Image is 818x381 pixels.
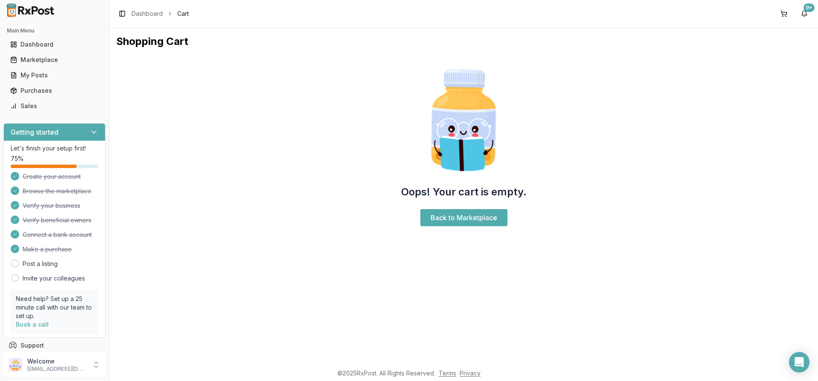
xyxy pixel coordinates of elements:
button: 9+ [797,7,811,21]
span: Connect a bank account [23,230,92,239]
span: Make a purchase [23,245,72,254]
a: Post a listing [23,260,58,268]
p: Let's finish your setup first! [11,144,98,153]
span: Create your account [23,172,81,181]
div: Dashboard [10,40,99,49]
img: RxPost Logo [3,3,58,17]
div: Purchases [10,86,99,95]
div: Sales [10,102,99,110]
div: Open Intercom Messenger [789,352,809,372]
div: My Posts [10,71,99,80]
button: Dashboard [3,38,106,51]
button: Marketplace [3,53,106,67]
span: Verify your business [23,201,80,210]
a: Marketplace [7,52,102,68]
img: Smart Pill Bottle [409,65,519,175]
a: Purchases [7,83,102,98]
nav: breadcrumb [132,9,189,18]
p: Need help? Set up a 25 minute call with our team to set up. [16,295,93,320]
h2: Main Menu [7,27,102,34]
a: Book a call [16,321,49,328]
a: Terms [439,369,456,377]
button: My Posts [3,68,106,82]
a: Dashboard [7,37,102,52]
a: Sales [7,98,102,114]
button: Sales [3,99,106,113]
span: Cart [177,9,189,18]
span: Browse the marketplace [23,187,91,195]
a: My Posts [7,68,102,83]
a: Privacy [460,369,481,377]
h1: Shopping Cart [116,35,811,48]
h2: Oops! Your cart is empty. [401,185,527,199]
h3: Getting started [11,127,59,137]
p: Welcome [27,357,87,366]
span: 75 % [11,154,23,163]
button: Support [3,338,106,353]
button: Purchases [3,84,106,97]
a: Invite your colleagues [23,274,85,283]
a: Back to Marketplace [420,209,507,226]
span: Verify beneficial owners [23,216,91,224]
p: [EMAIL_ADDRESS][DOMAIN_NAME] [27,366,87,372]
a: Dashboard [132,9,163,18]
div: 9+ [803,3,815,12]
div: Marketplace [10,56,99,64]
img: User avatar [9,358,22,372]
